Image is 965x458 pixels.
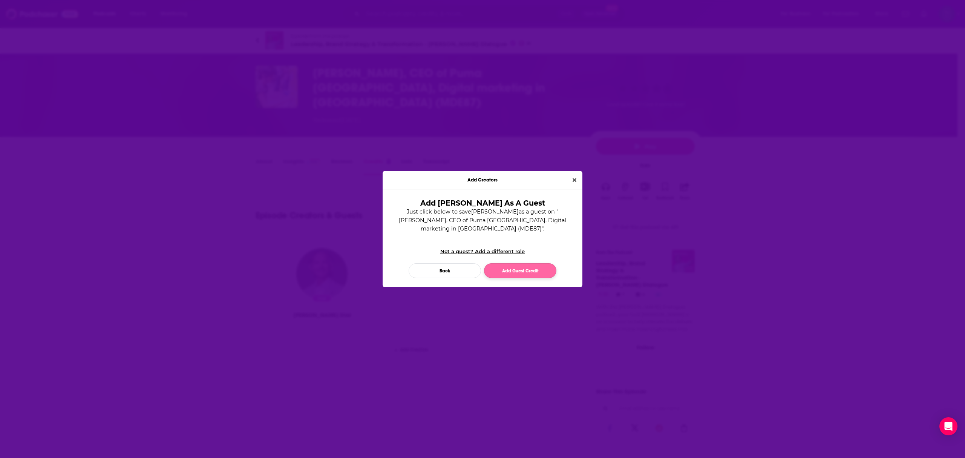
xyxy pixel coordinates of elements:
p: Just click below to save [PERSON_NAME] as a guest on "[PERSON_NAME], CEO of Puma [GEOGRAPHIC_DATA... [392,207,573,233]
button: Close [570,176,579,184]
div: Open Intercom Messenger [939,417,957,435]
div: Add Creators [383,171,582,189]
a: Not a guest? Add a different role [392,248,573,260]
button: Back [409,263,481,278]
h3: Add [PERSON_NAME] As A Guest [404,198,561,207]
button: Add Guest Credit [484,263,556,278]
